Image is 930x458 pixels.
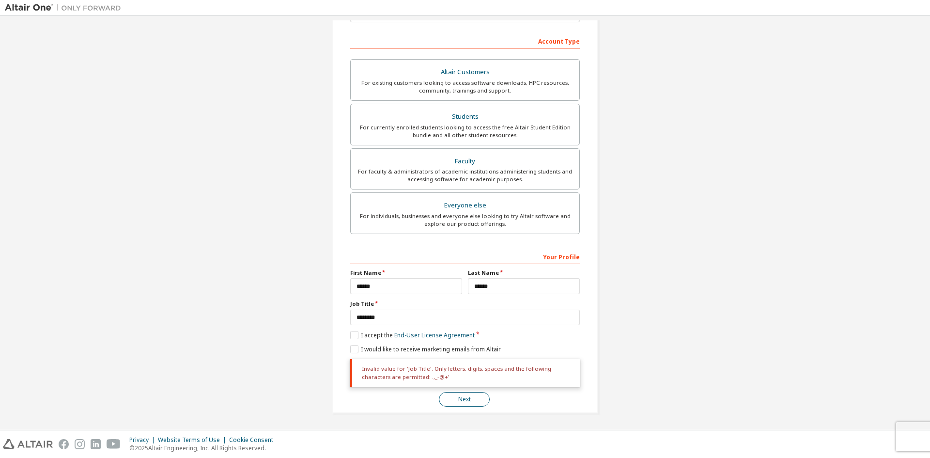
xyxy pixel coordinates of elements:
[5,3,126,13] img: Altair One
[356,168,573,183] div: For faculty & administrators of academic institutions administering students and accessing softwa...
[356,199,573,212] div: Everyone else
[59,439,69,449] img: facebook.svg
[350,269,462,277] label: First Name
[3,439,53,449] img: altair_logo.svg
[356,212,573,228] div: For individuals, businesses and everyone else looking to try Altair software and explore our prod...
[356,65,573,79] div: Altair Customers
[129,444,279,452] p: © 2025 Altair Engineering, Inc. All Rights Reserved.
[350,331,475,339] label: I accept the
[350,249,580,264] div: Your Profile
[107,439,121,449] img: youtube.svg
[356,124,573,139] div: For currently enrolled students looking to access the free Altair Student Edition bundle and all ...
[229,436,279,444] div: Cookie Consent
[468,269,580,277] label: Last Name
[394,331,475,339] a: End-User License Agreement
[439,392,490,407] button: Next
[356,110,573,124] div: Students
[158,436,229,444] div: Website Terms of Use
[356,155,573,168] div: Faculty
[91,439,101,449] img: linkedin.svg
[350,345,501,353] label: I would like to receive marketing emails from Altair
[350,300,580,308] label: Job Title
[350,33,580,48] div: Account Type
[350,359,580,387] div: Invalid value for 'Job Title'. Only letters, digits, spaces and the following characters are perm...
[75,439,85,449] img: instagram.svg
[129,436,158,444] div: Privacy
[356,79,573,95] div: For existing customers looking to access software downloads, HPC resources, community, trainings ...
